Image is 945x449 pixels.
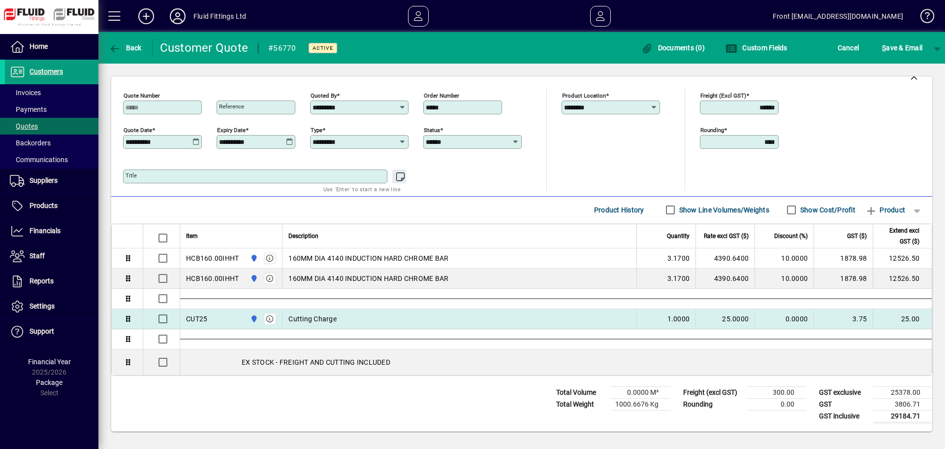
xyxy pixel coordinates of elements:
td: 300.00 [747,386,806,398]
a: Backorders [5,135,98,151]
label: Show Cost/Profit [798,205,855,215]
span: Backorders [10,139,51,147]
mat-label: Reference [219,103,244,110]
span: Description [288,231,318,242]
div: 4390.6400 [702,253,749,263]
td: 1878.98 [814,248,873,269]
span: Documents (0) [641,44,705,52]
mat-label: Expiry date [217,126,246,133]
td: Total Volume [551,386,610,398]
button: Cancel [835,39,862,57]
app-page-header-button: Back [98,39,153,57]
mat-label: Order number [424,92,459,99]
td: 0.0000 [755,309,814,329]
mat-label: Quote number [124,92,160,99]
a: Products [5,194,98,218]
span: Staff [30,252,45,260]
button: Documents (0) [638,39,707,57]
td: GST exclusive [814,386,873,398]
span: Active [313,45,333,51]
span: 3.1700 [667,274,690,283]
a: Home [5,35,98,59]
td: 0.00 [747,398,806,410]
span: AUCKLAND [248,273,259,284]
td: 12526.50 [873,269,932,289]
mat-hint: Use 'Enter' to start a new line [323,183,401,195]
span: Item [186,231,198,242]
span: Rate excl GST ($) [704,231,749,242]
span: Payments [10,105,47,113]
div: EX STOCK - FREIGHT AND CUTTING INCLUDED [180,349,932,375]
td: 25378.00 [873,386,932,398]
button: Add [130,7,162,25]
mat-label: Freight (excl GST) [700,92,746,99]
span: Custom Fields [725,44,787,52]
span: Settings [30,302,55,310]
td: 29184.71 [873,410,932,422]
a: Communications [5,151,98,168]
span: Invoices [10,89,41,97]
span: 3.1700 [667,253,690,263]
a: Settings [5,294,98,319]
td: 10.0000 [755,269,814,289]
span: Back [109,44,142,52]
td: Freight (excl GST) [678,386,747,398]
div: Fluid Fittings Ltd [193,8,246,24]
a: Financials [5,219,98,243]
span: Product History [594,202,644,218]
a: Support [5,319,98,344]
a: Reports [5,269,98,294]
mat-label: Status [424,126,440,133]
span: Financials [30,227,61,235]
a: Invoices [5,84,98,101]
span: Communications [10,156,68,164]
div: 4390.6400 [702,274,749,283]
button: Product History [590,201,648,219]
span: Suppliers [30,176,58,184]
td: 1000.6676 Kg [610,398,670,410]
td: GST [814,398,873,410]
span: Quotes [10,122,38,130]
div: Front [EMAIL_ADDRESS][DOMAIN_NAME] [773,8,903,24]
td: 12526.50 [873,248,932,269]
mat-label: Rounding [700,126,724,133]
span: Cutting Charge [288,314,337,324]
div: HCB160.00IHHT [186,253,239,263]
span: 160MM DIA 4140 INDUCTION HARD CHROME BAR [288,274,448,283]
td: 3.75 [814,309,873,329]
span: AUCKLAND [248,253,259,264]
span: Package [36,379,63,386]
span: Discount (%) [774,231,808,242]
mat-label: Quoted by [311,92,337,99]
span: Customers [30,68,63,75]
td: 25.00 [873,309,932,329]
span: Reports [30,277,54,285]
button: Back [106,39,144,57]
button: Save & Email [877,39,927,57]
div: HCB160.00IHHT [186,274,239,283]
span: S [882,44,886,52]
span: Cancel [838,40,859,56]
button: Profile [162,7,193,25]
span: ave & Email [882,40,922,56]
span: GST ($) [847,231,867,242]
span: Quantity [667,231,690,242]
span: 160MM DIA 4140 INDUCTION HARD CHROME BAR [288,253,448,263]
label: Show Line Volumes/Weights [677,205,769,215]
span: AUCKLAND [248,313,259,324]
td: 3806.71 [873,398,932,410]
td: 1878.98 [814,269,873,289]
td: 0.0000 M³ [610,386,670,398]
span: Products [30,202,58,209]
a: Quotes [5,118,98,135]
span: 1.0000 [667,314,690,324]
span: Financial Year [28,358,71,366]
mat-label: Quote date [124,126,152,133]
span: Support [30,327,54,335]
td: Rounding [678,398,747,410]
mat-label: Product location [562,92,606,99]
td: Total Weight [551,398,610,410]
td: 10.0000 [755,248,814,269]
mat-label: Type [311,126,322,133]
button: Custom Fields [723,39,790,57]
